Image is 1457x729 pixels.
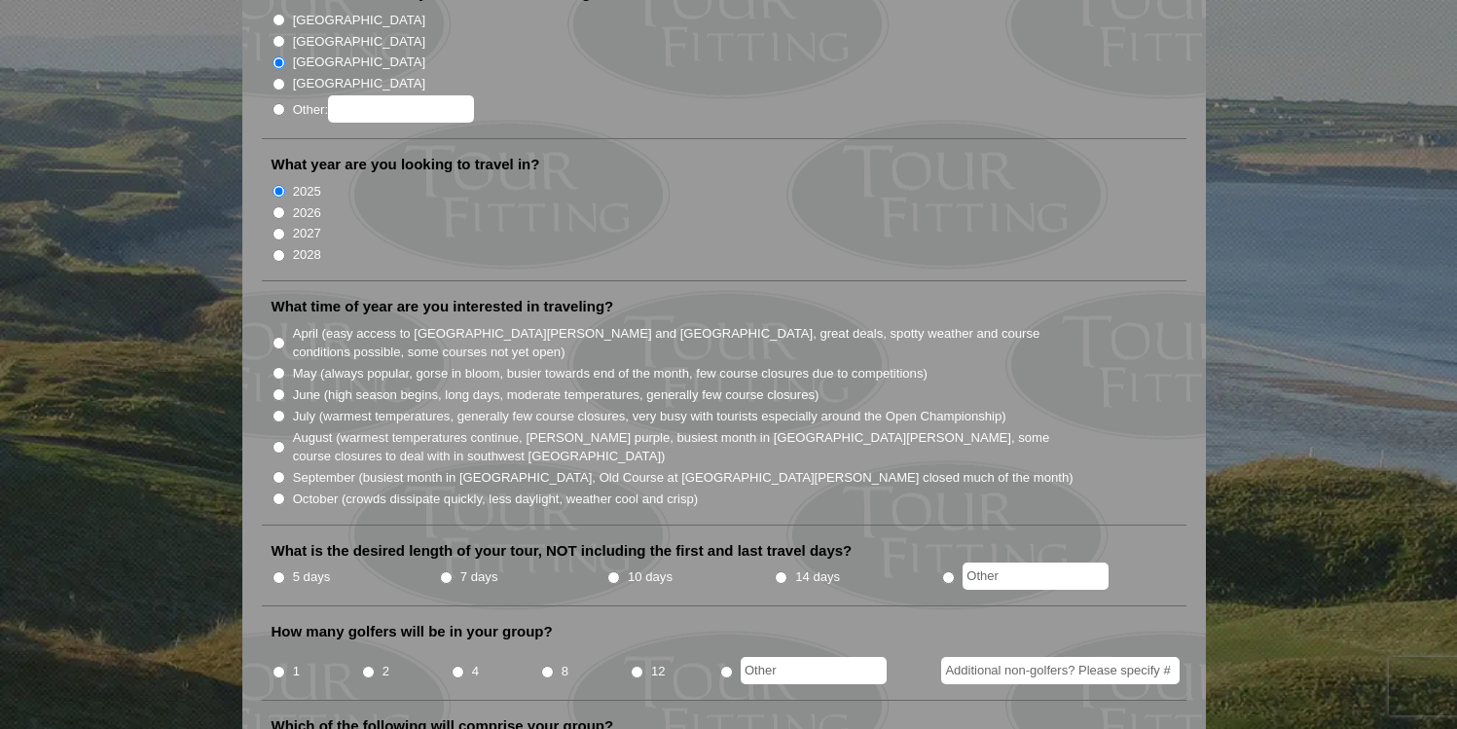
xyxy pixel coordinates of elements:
[293,490,699,509] label: October (crowds dissipate quickly, less daylight, weather cool and crisp)
[293,567,331,587] label: 5 days
[941,657,1180,684] input: Additional non-golfers? Please specify #
[272,155,540,174] label: What year are you looking to travel in?
[293,662,300,681] label: 1
[328,95,474,123] input: Other:
[293,203,321,223] label: 2026
[272,297,614,316] label: What time of year are you interested in traveling?
[795,567,840,587] label: 14 days
[293,11,425,30] label: [GEOGRAPHIC_DATA]
[293,385,820,405] label: June (high season begins, long days, moderate temperatures, generally few course closures)
[293,245,321,265] label: 2028
[272,622,553,641] label: How many golfers will be in your group?
[293,407,1006,426] label: July (warmest temperatures, generally few course closures, very busy with tourists especially aro...
[628,567,673,587] label: 10 days
[293,224,321,243] label: 2027
[651,662,666,681] label: 12
[293,95,474,123] label: Other:
[472,662,479,681] label: 4
[382,662,389,681] label: 2
[293,468,1074,488] label: September (busiest month in [GEOGRAPHIC_DATA], Old Course at [GEOGRAPHIC_DATA][PERSON_NAME] close...
[293,324,1075,362] label: April (easy access to [GEOGRAPHIC_DATA][PERSON_NAME] and [GEOGRAPHIC_DATA], great deals, spotty w...
[293,182,321,201] label: 2025
[293,32,425,52] label: [GEOGRAPHIC_DATA]
[293,74,425,93] label: [GEOGRAPHIC_DATA]
[272,541,853,561] label: What is the desired length of your tour, NOT including the first and last travel days?
[562,662,568,681] label: 8
[293,53,425,72] label: [GEOGRAPHIC_DATA]
[293,364,928,383] label: May (always popular, gorse in bloom, busier towards end of the month, few course closures due to ...
[741,657,887,684] input: Other
[963,563,1109,590] input: Other
[293,428,1075,466] label: August (warmest temperatures continue, [PERSON_NAME] purple, busiest month in [GEOGRAPHIC_DATA][P...
[460,567,498,587] label: 7 days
